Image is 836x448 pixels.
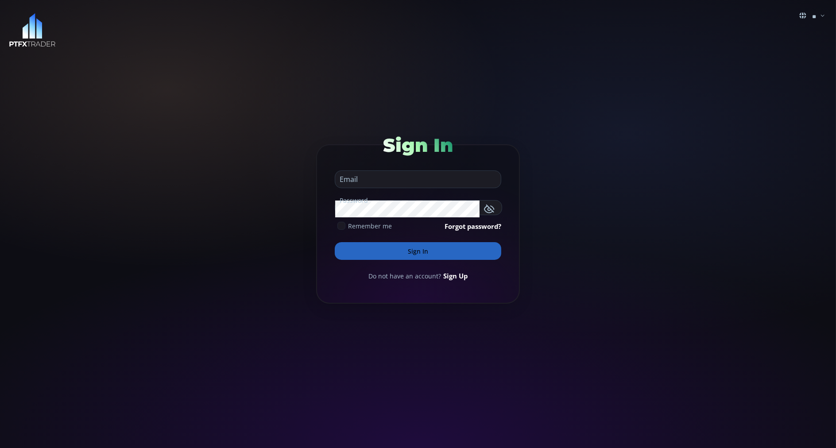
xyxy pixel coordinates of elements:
[335,242,501,260] button: Sign In
[443,271,468,281] a: Sign Up
[9,13,56,47] img: LOGO
[335,271,501,281] div: Do not have an account?
[445,221,501,231] a: Forgot password?
[348,221,392,231] span: Remember me
[383,134,453,157] span: Sign In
